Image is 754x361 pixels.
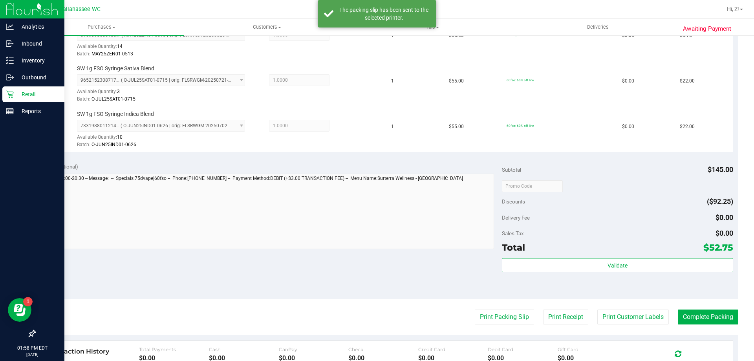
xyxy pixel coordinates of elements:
span: Awaiting Payment [683,24,731,33]
a: Purchases [19,19,184,35]
div: Total Payments [139,346,209,352]
div: Credit Card [418,346,488,352]
div: Available Quantity: [77,41,254,56]
span: $55.00 [449,123,464,130]
button: Validate [502,258,733,272]
inline-svg: Inbound [6,40,14,48]
span: 1 [391,123,394,130]
inline-svg: Retail [6,90,14,98]
span: $0.00 [622,123,634,130]
span: $0.00 [716,229,733,237]
span: Total [502,242,525,253]
a: Deliveries [515,19,681,35]
span: SW 1g FSO Syringe Indica Blend [77,110,154,118]
span: Deliveries [576,24,619,31]
span: Batch: [77,142,90,147]
span: Customers [185,24,349,31]
span: 60fso: 60% off line [507,78,534,82]
p: Retail [14,90,61,99]
p: Outbound [14,73,61,82]
inline-svg: Inventory [6,57,14,64]
p: Reports [14,106,61,116]
iframe: Resource center unread badge [23,297,33,306]
p: 01:58 PM EDT [4,345,61,352]
div: Gift Card [558,346,628,352]
span: MAY25ZEN01-0513 [92,51,133,57]
button: Print Receipt [543,310,588,324]
span: 3 [117,89,120,94]
button: Print Customer Labels [597,310,669,324]
span: O-JUL25SAT01-0715 [92,96,135,102]
span: $55.00 [449,77,464,85]
span: 60fso: 60% off line [507,124,534,128]
span: $52.75 [703,242,733,253]
span: 14 [117,44,123,49]
inline-svg: Outbound [6,73,14,81]
iframe: Resource center [8,298,31,322]
span: $22.00 [680,77,695,85]
div: Debit Card [488,346,558,352]
p: [DATE] [4,352,61,357]
span: ($92.25) [707,197,733,205]
span: Subtotal [502,167,521,173]
span: Delivery Fee [502,214,530,221]
span: $0.00 [716,213,733,222]
a: Customers [184,19,350,35]
p: Inventory [14,56,61,65]
span: Validate [608,262,628,269]
p: Analytics [14,22,61,31]
div: The packing slip has been sent to the selected printer. [338,6,430,22]
inline-svg: Analytics [6,23,14,31]
span: Tallahassee WC [60,6,101,13]
span: $0.00 [622,77,634,85]
span: Discounts [502,194,525,209]
span: 10 [117,134,123,140]
inline-svg: Reports [6,107,14,115]
p: Inbound [14,39,61,48]
span: Purchases [19,24,184,31]
div: Check [348,346,418,352]
span: Sales Tax [502,230,524,236]
span: O-JUN25IND01-0626 [92,142,136,147]
span: $145.00 [708,165,733,174]
div: Available Quantity: [77,86,254,101]
div: CanPay [279,346,349,352]
span: 1 [391,77,394,85]
span: Hi, Z! [727,6,739,12]
span: Batch: [77,51,90,57]
div: Available Quantity: [77,132,254,147]
button: Print Packing Slip [475,310,534,324]
button: Complete Packing [678,310,738,324]
input: Promo Code [502,180,563,192]
div: Cash [209,346,279,352]
span: SW 1g FSO Syringe Sativa Blend [77,65,154,72]
span: $22.00 [680,123,695,130]
span: Batch: [77,96,90,102]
